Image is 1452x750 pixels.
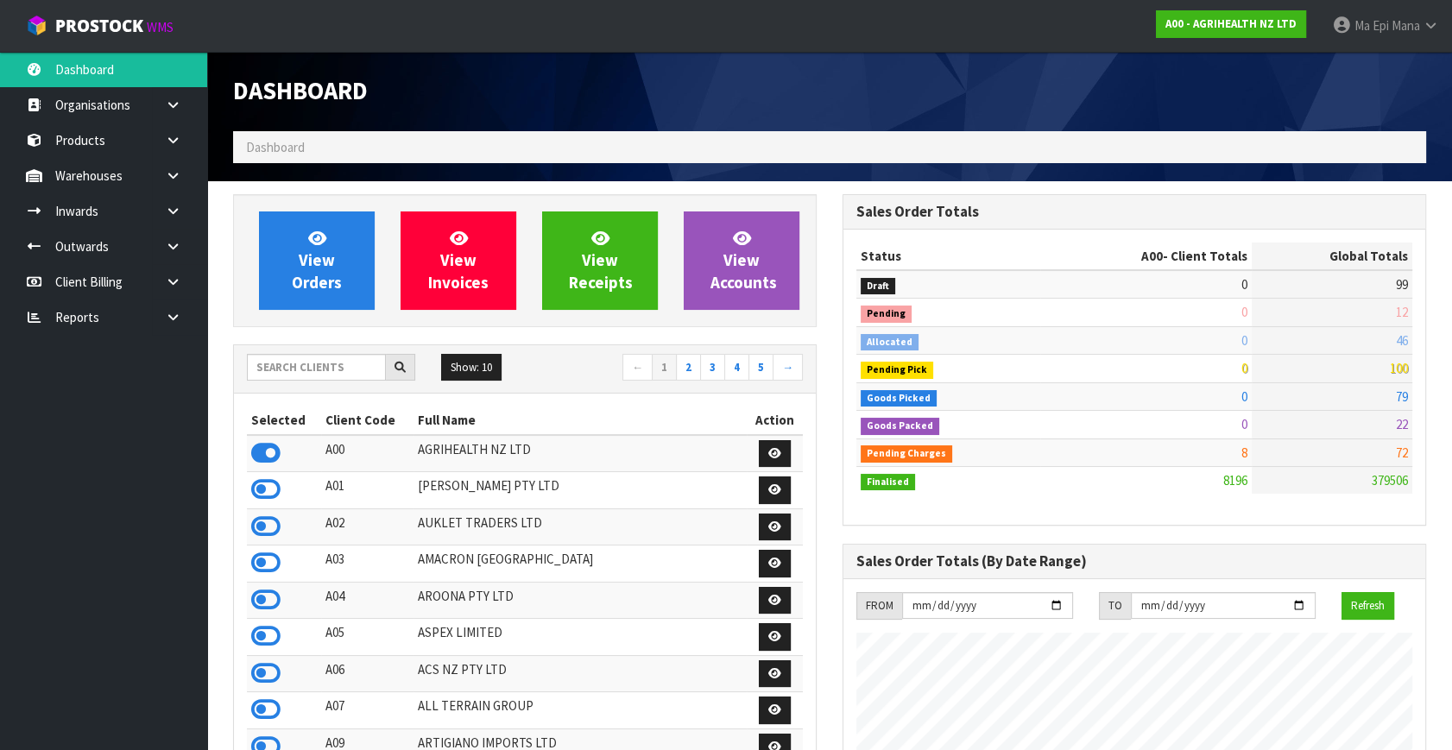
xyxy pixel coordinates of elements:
[748,354,773,381] a: 5
[321,619,414,656] td: A05
[861,362,933,379] span: Pending Pick
[414,692,747,729] td: ALL TERRAIN GROUP
[1396,304,1408,320] span: 12
[428,228,489,293] span: View Invoices
[684,211,799,310] a: ViewAccounts
[247,354,386,381] input: Search clients
[1165,16,1297,31] strong: A00 - AGRIHEALTH NZ LTD
[1241,360,1247,376] span: 0
[55,15,143,37] span: ProStock
[861,445,952,463] span: Pending Charges
[861,390,937,407] span: Goods Picked
[321,435,414,472] td: A00
[414,472,747,509] td: [PERSON_NAME] PTY LTD
[414,435,747,472] td: AGRIHEALTH NZ LTD
[414,545,747,583] td: AMACRON [GEOGRAPHIC_DATA]
[441,354,502,381] button: Show: 10
[676,354,701,381] a: 2
[26,15,47,36] img: cube-alt.png
[233,75,368,106] span: Dashboard
[321,655,414,692] td: A06
[321,472,414,509] td: A01
[321,545,414,583] td: A03
[1372,472,1408,488] span: 379506
[861,334,919,351] span: Allocated
[622,354,653,381] a: ←
[414,407,747,434] th: Full Name
[856,592,902,620] div: FROM
[1396,388,1408,405] span: 79
[747,407,803,434] th: Action
[700,354,725,381] a: 3
[652,354,677,381] a: 1
[1156,10,1306,38] a: A00 - AGRIHEALTH NZ LTD
[246,139,305,155] span: Dashboard
[1390,360,1408,376] span: 100
[724,354,749,381] a: 4
[1396,444,1408,461] span: 72
[247,407,321,434] th: Selected
[773,354,803,381] a: →
[321,508,414,545] td: A02
[147,19,174,35] small: WMS
[856,553,1412,570] h3: Sales Order Totals (By Date Range)
[414,655,747,692] td: ACS NZ PTY LTD
[861,278,895,295] span: Draft
[856,243,1040,270] th: Status
[1241,304,1247,320] span: 0
[1241,332,1247,349] span: 0
[1141,248,1163,264] span: A00
[569,228,633,293] span: View Receipts
[861,474,915,491] span: Finalised
[321,692,414,729] td: A07
[414,582,747,619] td: AROONA PTY LTD
[401,211,516,310] a: ViewInvoices
[861,418,939,435] span: Goods Packed
[414,508,747,545] td: AUKLET TRADERS LTD
[1223,472,1247,488] span: 8196
[1040,243,1252,270] th: - Client Totals
[856,204,1412,220] h3: Sales Order Totals
[1392,17,1420,34] span: Mana
[1241,444,1247,461] span: 8
[1241,388,1247,405] span: 0
[538,354,803,384] nav: Page navigation
[321,582,414,619] td: A04
[1396,276,1408,293] span: 99
[710,228,777,293] span: View Accounts
[1396,332,1408,349] span: 46
[1241,416,1247,432] span: 0
[1354,17,1389,34] span: Ma Epi
[321,407,414,434] th: Client Code
[1241,276,1247,293] span: 0
[861,306,912,323] span: Pending
[1252,243,1412,270] th: Global Totals
[414,619,747,656] td: ASPEX LIMITED
[292,228,342,293] span: View Orders
[259,211,375,310] a: ViewOrders
[1342,592,1394,620] button: Refresh
[1099,592,1131,620] div: TO
[1396,416,1408,432] span: 22
[542,211,658,310] a: ViewReceipts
